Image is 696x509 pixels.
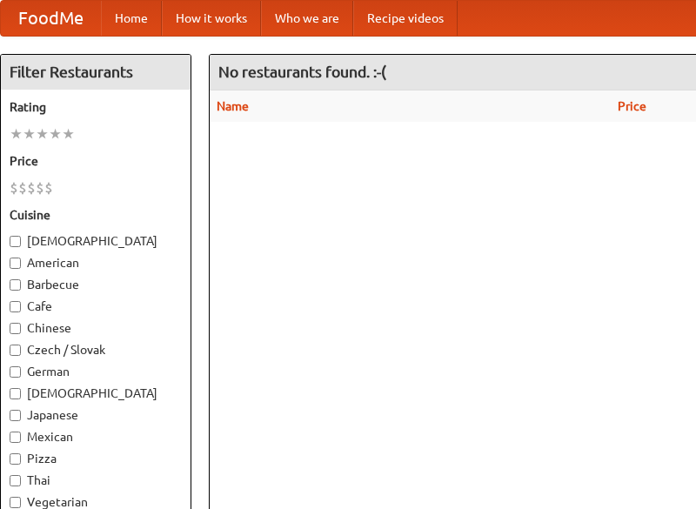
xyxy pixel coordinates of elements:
input: Vegetarian [10,497,21,508]
input: Czech / Slovak [10,345,21,356]
input: Japanese [10,410,21,421]
label: American [10,254,182,271]
input: Barbecue [10,279,21,291]
li: ★ [49,124,62,144]
label: Mexican [10,428,182,445]
li: $ [36,178,44,198]
li: $ [27,178,36,198]
input: [DEMOGRAPHIC_DATA] [10,236,21,247]
li: ★ [36,124,49,144]
input: Mexican [10,432,21,443]
li: $ [10,178,18,198]
li: ★ [62,124,75,144]
ng-pluralize: No restaurants found. :-( [218,64,386,80]
label: Czech / Slovak [10,341,182,358]
h4: Filter Restaurants [1,55,191,90]
input: German [10,366,21,378]
label: Thai [10,472,182,489]
h5: Rating [10,98,182,116]
li: ★ [10,124,23,144]
a: How it works [162,1,261,36]
li: ★ [23,124,36,144]
label: Japanese [10,406,182,424]
h5: Cuisine [10,206,182,224]
a: FoodMe [1,1,101,36]
li: $ [18,178,27,198]
input: [DEMOGRAPHIC_DATA] [10,388,21,399]
a: Name [217,99,249,113]
label: German [10,363,182,380]
a: Home [101,1,162,36]
li: $ [44,178,53,198]
label: Cafe [10,298,182,315]
label: Pizza [10,450,182,467]
a: Price [618,99,646,113]
label: [DEMOGRAPHIC_DATA] [10,232,182,250]
h5: Price [10,152,182,170]
label: [DEMOGRAPHIC_DATA] [10,385,182,402]
label: Barbecue [10,276,182,293]
input: American [10,258,21,269]
input: Pizza [10,453,21,465]
a: Recipe videos [353,1,458,36]
label: Chinese [10,319,182,337]
input: Thai [10,475,21,486]
input: Chinese [10,323,21,334]
input: Cafe [10,301,21,312]
a: Who we are [261,1,353,36]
